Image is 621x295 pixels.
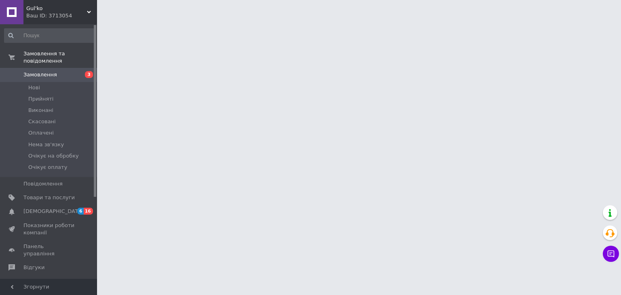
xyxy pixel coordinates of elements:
[28,141,64,148] span: Нема зв'язку
[28,118,56,125] span: Скасовані
[23,180,63,188] span: Повідомлення
[28,152,79,160] span: Очікує на обробку
[23,50,97,65] span: Замовлення та повідомлення
[84,208,93,215] span: 16
[26,12,97,19] div: Ваш ID: 3713054
[23,278,45,285] span: Покупці
[77,208,84,215] span: 6
[23,222,75,236] span: Показники роботи компанії
[28,164,67,171] span: Очікує оплату
[23,243,75,257] span: Панель управління
[23,208,83,215] span: [DEMOGRAPHIC_DATA]
[23,71,57,78] span: Замовлення
[23,264,44,271] span: Відгуки
[28,129,54,137] span: Оплачені
[23,194,75,201] span: Товари та послуги
[603,246,619,262] button: Чат з покупцем
[26,5,87,12] span: Gul'ko
[28,84,40,91] span: Нові
[28,95,53,103] span: Прийняті
[4,28,95,43] input: Пошук
[28,107,53,114] span: Виконані
[85,71,93,78] span: 3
